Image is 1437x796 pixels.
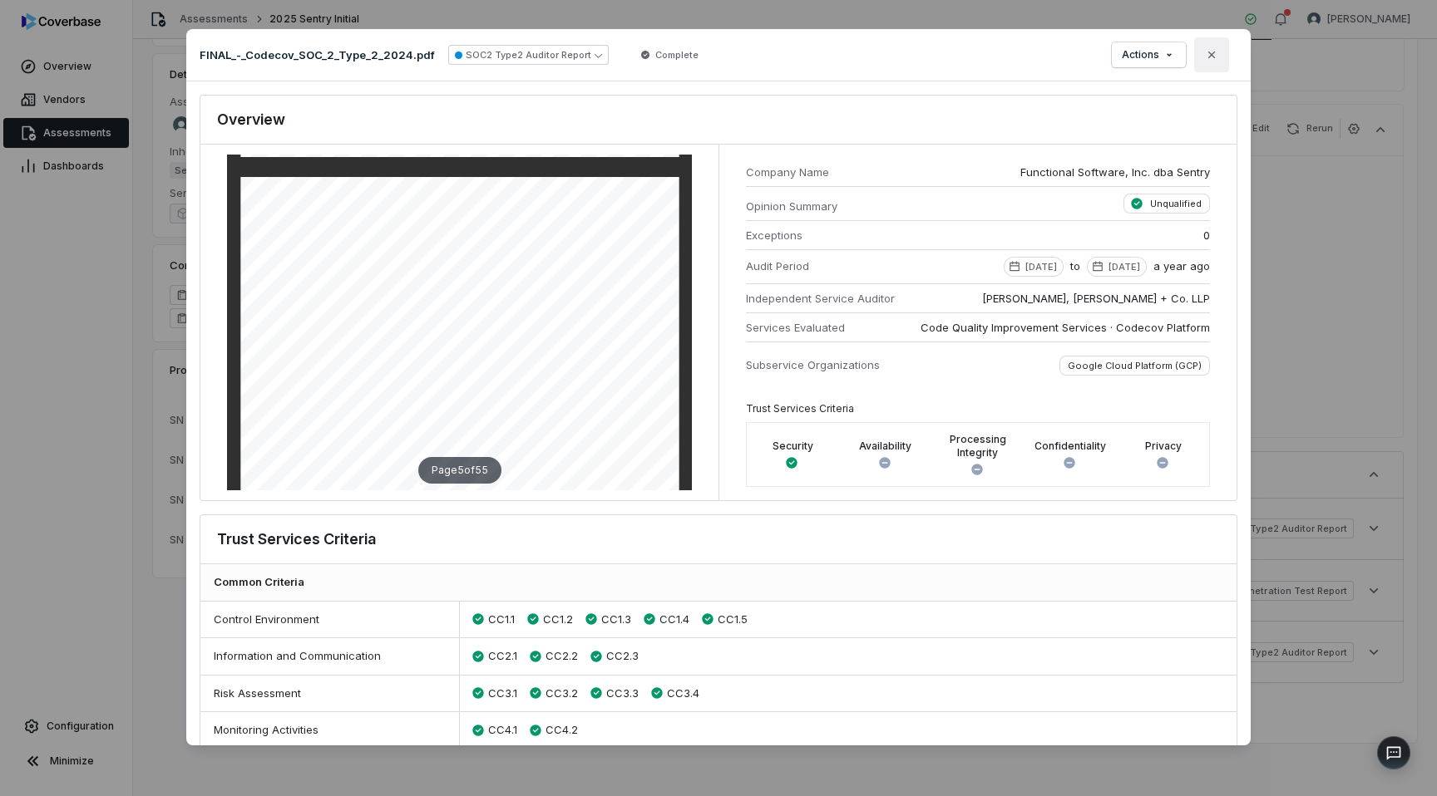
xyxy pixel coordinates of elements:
[546,685,578,702] span: CC3.2
[448,45,609,65] button: SOC2 Type2 Auditor Report
[1122,48,1159,61] span: Actions
[746,199,852,214] span: Opinion Summary
[200,602,460,638] div: Control Environment
[773,440,813,453] label: Security
[1153,258,1210,277] span: a year ago
[1035,440,1106,453] label: Confidentiality
[601,612,631,628] span: CC1.3
[1145,440,1182,453] label: Privacy
[1070,258,1080,277] span: to
[1109,260,1140,273] p: [DATE]
[488,648,517,665] span: CC2.1
[546,722,578,739] span: CC4.2
[859,440,911,453] label: Availability
[200,638,460,675] div: Information and Communication
[488,722,517,739] span: CC4.1
[1203,228,1210,243] span: 0
[200,564,1237,602] div: Common Criteria
[667,685,699,702] span: CC3.4
[200,676,460,712] div: Risk Assessment
[942,433,1014,459] label: Processing Integrity
[921,320,1210,335] span: Code Quality Improvement Services · Codecov Platform
[746,165,895,179] span: Company Name
[606,648,639,665] span: CC2.3
[217,109,285,130] h3: Overview
[982,291,1210,306] span: [PERSON_NAME], [PERSON_NAME] + Co. LLP
[488,612,515,628] span: CC1.1
[1025,260,1057,273] p: [DATE]
[1020,165,1210,179] span: Functional Software, Inc. dba Sentry
[1150,198,1202,210] p: Unqualified
[655,48,699,61] span: Complete
[659,612,689,628] span: CC1.4
[746,228,802,243] span: Exceptions
[217,528,376,550] h3: Trust Services Criteria
[1112,42,1186,67] button: Actions
[488,685,517,702] span: CC3.1
[746,258,809,273] span: Audit Period
[746,402,854,415] span: Trust Services Criteria
[546,648,578,665] span: CC2.2
[746,320,845,335] span: Services Evaluated
[200,47,435,62] p: FINAL_-_Codecov_SOC_2_Type_2_2024.pdf
[718,612,748,628] span: CC1.5
[200,712,460,749] div: Monitoring Activities
[543,612,573,628] span: CC1.2
[418,457,501,484] div: Page 5 of 55
[746,357,880,372] span: Subservice Organizations
[1068,360,1202,372] p: Google Cloud Platform (GCP)
[606,685,639,702] span: CC3.3
[746,291,895,306] span: Independent Service Auditor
